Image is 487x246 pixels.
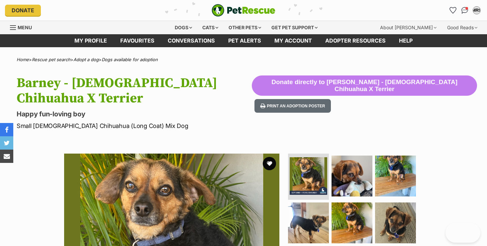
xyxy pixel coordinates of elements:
button: favourite [263,157,276,170]
button: My account [471,5,482,16]
img: chat-41dd97257d64d25036548639549fe6c8038ab92f7586957e7f3b1b290dea8141.svg [461,7,468,14]
p: Small [DEMOGRAPHIC_DATA] Chihuahua (Long Coat) Mix Dog [17,121,252,130]
div: Get pet support [267,21,322,34]
a: Dogs available for adoption [102,57,158,62]
a: Menu [10,21,37,33]
a: Favourites [447,5,458,16]
img: Photo of Barney 3 Year Old Chihuahua X Terrier [332,202,372,243]
a: Rescue pet search [32,57,70,62]
a: PetRescue [212,4,275,17]
a: My profile [68,34,114,47]
img: logo-e224e6f780fb5917bec1dbf3a21bbac754714ae5b6737aabdf751b685950b380.svg [212,4,275,17]
div: Cats [198,21,223,34]
div: MRS [473,7,480,14]
div: About [PERSON_NAME] [375,21,441,34]
iframe: Help Scout Beacon - Open [445,223,480,243]
a: Pet alerts [222,34,268,47]
p: Happy fun-loving boy [17,109,252,119]
a: conversations [161,34,222,47]
ul: Account quick links [447,5,482,16]
a: Adopter resources [319,34,392,47]
a: My account [268,34,319,47]
img: Photo of Barney 3 Year Old Chihuahua X Terrier [375,202,416,243]
img: Photo of Barney 3 Year Old Chihuahua X Terrier [375,156,416,196]
button: Donate directly to [PERSON_NAME] - [DEMOGRAPHIC_DATA] Chihuahua X Terrier [252,75,477,96]
a: Adopt a dog [73,57,99,62]
a: Favourites [114,34,161,47]
h1: Barney - [DEMOGRAPHIC_DATA] Chihuahua X Terrier [17,75,252,106]
span: Menu [18,25,32,30]
img: Photo of Barney 3 Year Old Chihuahua X Terrier [290,157,327,195]
div: Good Reads [442,21,482,34]
a: Donate [5,5,41,16]
img: Photo of Barney 3 Year Old Chihuahua X Terrier [332,156,372,196]
div: Other pets [224,21,266,34]
a: Help [392,34,419,47]
button: Print an adoption poster [254,99,331,113]
img: Photo of Barney 3 Year Old Chihuahua X Terrier [288,202,329,243]
div: Dogs [170,21,197,34]
a: Conversations [459,5,470,16]
a: Home [17,57,29,62]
